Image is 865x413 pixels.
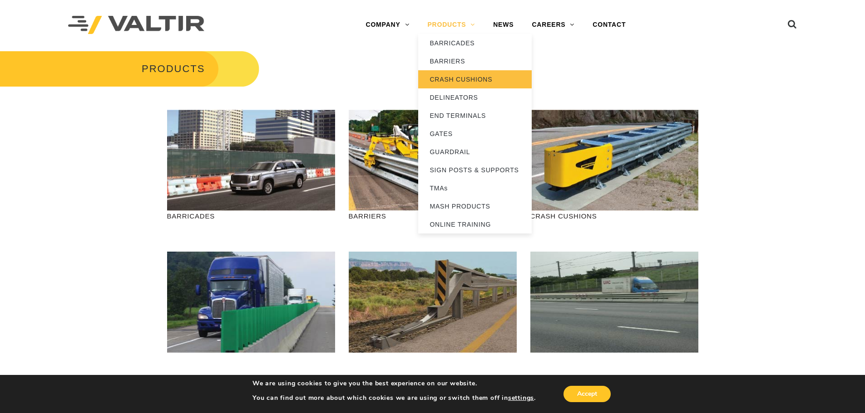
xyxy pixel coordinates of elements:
a: CRASH CUSHIONS [418,70,532,88]
a: BARRIERS [418,52,532,70]
a: GUARDRAIL [418,143,532,161]
p: You can find out more about which cookies we are using or switch them off in . [252,394,536,402]
a: BARRICADES [418,34,532,52]
a: GATES [418,125,532,143]
a: END TERMINALS [418,107,532,125]
button: Accept [563,386,611,402]
a: CAREERS [523,16,583,34]
p: We are using cookies to give you the best experience on our website. [252,379,536,388]
img: Valtir [68,16,204,34]
p: CRASH CUSHIONS [530,211,698,221]
a: TMAs [418,179,532,197]
a: ONLINE TRAINING [418,215,532,233]
a: COMPANY [356,16,418,34]
a: SIGN POSTS & SUPPORTS [418,161,532,179]
a: NEWS [484,16,523,34]
a: CONTACT [583,16,635,34]
p: BARRIERS [349,211,517,221]
p: BARRICADES [167,211,335,221]
a: PRODUCTS [418,16,484,34]
a: MASH PRODUCTS [418,197,532,215]
button: settings [508,394,534,402]
a: DELINEATORS [418,88,532,107]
